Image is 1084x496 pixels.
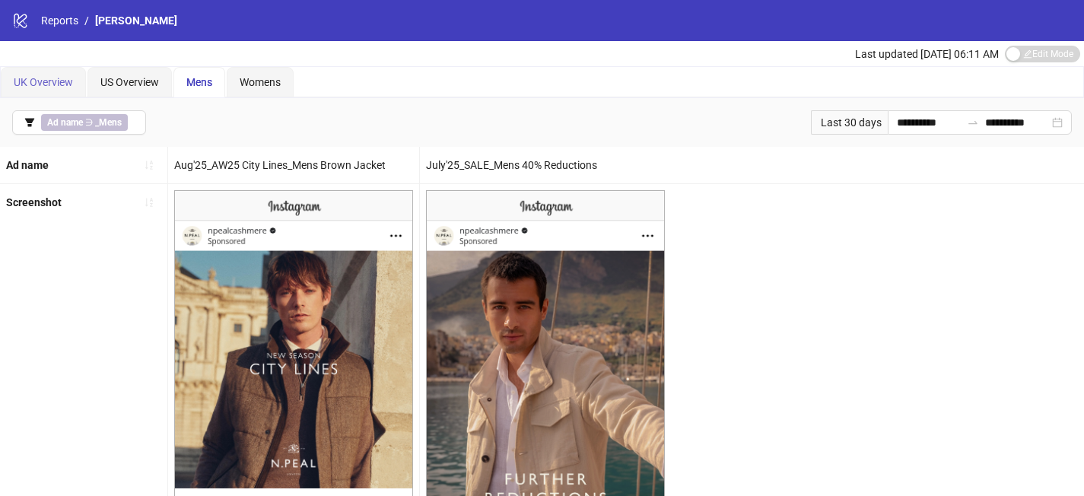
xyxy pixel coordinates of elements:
span: UK Overview [14,76,73,88]
span: sort-ascending [144,160,154,170]
span: swap-right [967,116,979,129]
div: July'25_SALE_Mens 40% Reductions [420,147,671,183]
b: _Mens [95,117,122,128]
span: US Overview [100,76,159,88]
span: to [967,116,979,129]
b: Ad name [47,117,83,128]
div: Aug'25_AW25 City Lines_Mens Brown Jacket [168,147,419,183]
a: Reports [38,12,81,29]
button: Ad name ∋ _Mens [12,110,146,135]
span: [PERSON_NAME] [95,14,177,27]
span: filter [24,117,35,128]
span: sort-ascending [144,197,154,208]
b: Screenshot [6,196,62,208]
b: Ad name [6,159,49,171]
li: / [84,12,89,29]
span: Mens [186,76,212,88]
span: ∋ [41,114,128,131]
div: Last 30 days [811,110,888,135]
span: Womens [240,76,281,88]
span: Last updated [DATE] 06:11 AM [855,48,999,60]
